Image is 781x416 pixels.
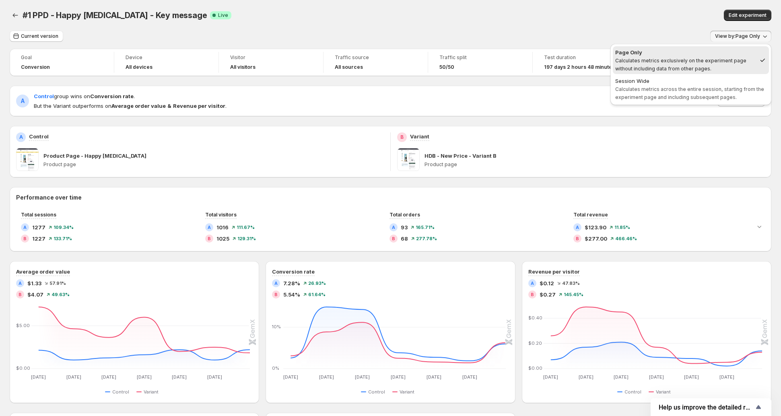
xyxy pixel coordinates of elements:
[283,279,300,287] span: 7.28%
[425,161,765,168] p: Product page
[427,374,442,380] text: [DATE]
[463,374,478,380] text: [DATE]
[585,235,607,243] span: $277.00
[659,402,763,412] button: Show survey - Help us improve the detailed report for A/B campaigns
[21,54,103,71] a: GoalConversion
[272,365,279,371] text: 0%
[564,292,583,297] span: 145.45 %
[544,64,615,70] span: 197 days 2 hours 48 minutes
[719,374,734,380] text: [DATE]
[216,223,229,231] span: 1016
[16,194,765,202] h2: Performance over time
[573,212,608,218] span: Total revenue
[649,387,674,397] button: Variant
[66,374,81,380] text: [DATE]
[659,404,754,411] span: Help us improve the detailed report for A/B campaigns
[34,102,227,110] span: But the Variant outperforms on .
[43,161,384,168] p: Product page
[308,281,326,286] span: 26.93 %
[27,279,41,287] span: $1.33
[615,77,767,85] div: Session Wide
[137,374,152,380] text: [DATE]
[21,54,103,61] span: Goal
[361,387,388,397] button: Control
[21,212,56,218] span: Total sessions
[207,374,222,380] text: [DATE]
[368,389,385,395] span: Control
[230,54,312,71] a: VisitorAll visitors
[126,64,152,70] h4: All devices
[218,12,228,19] span: Live
[439,54,521,61] span: Traffic split
[649,374,664,380] text: [DATE]
[32,235,45,243] span: 1227
[216,235,229,243] span: 1025
[274,292,278,297] h2: B
[21,64,50,70] span: Conversion
[400,134,404,140] h2: B
[283,374,298,380] text: [DATE]
[656,389,671,395] span: Variant
[29,132,49,140] p: Control
[544,54,626,61] span: Test duration
[21,33,58,39] span: Current version
[54,225,74,230] span: 109.34 %
[144,389,159,395] span: Variant
[615,236,637,241] span: 466.46 %
[416,236,437,241] span: 277.78 %
[319,374,334,380] text: [DATE]
[724,10,771,21] button: Edit experiment
[425,152,497,160] p: HDB - New Price - Variant B
[43,152,146,160] p: Product Page - Happy [MEDICAL_DATA]
[19,134,23,140] h2: A
[576,236,579,241] h2: B
[397,148,420,171] img: HDB - New Price - Variant B
[392,387,418,397] button: Variant
[205,212,237,218] span: Total visitors
[729,12,767,19] span: Edit experiment
[136,387,162,397] button: Variant
[126,54,207,61] span: Device
[272,268,315,276] h3: Conversion rate
[335,54,416,71] a: Traffic sourceAll sources
[27,290,43,299] span: $4.07
[585,223,606,231] span: $123.90
[531,281,534,286] h2: A
[615,48,756,56] div: Page Only
[335,64,363,70] h4: All sources
[578,374,593,380] text: [DATE]
[21,97,25,105] h2: A
[528,365,542,371] text: $0.00
[23,10,207,20] span: #1 PPD - Happy [MEDICAL_DATA] - Key message
[105,387,132,397] button: Control
[274,281,278,286] h2: A
[540,290,556,299] span: $0.27
[401,223,408,231] span: 93
[208,236,211,241] h2: B
[528,268,580,276] h3: Revenue per visitor
[112,389,129,395] span: Control
[54,236,72,241] span: 133.71 %
[237,236,256,241] span: 129.31 %
[126,54,207,71] a: DeviceAll devices
[439,64,454,70] span: 50/50
[167,103,171,109] strong: &
[389,212,420,218] span: Total orders
[101,374,116,380] text: [DATE]
[23,225,27,230] h2: A
[16,323,30,328] text: $5.00
[335,54,416,61] span: Traffic source
[16,148,39,171] img: Product Page - Happy Dog Bite
[230,64,256,70] h4: All visitors
[576,225,579,230] h2: A
[391,374,406,380] text: [DATE]
[392,236,395,241] h2: B
[540,279,554,287] span: $0.12
[684,374,699,380] text: [DATE]
[272,324,281,330] text: 10%
[90,93,134,99] strong: Conversion rate
[544,54,626,71] a: Test duration197 days 2 hours 48 minutes
[615,86,764,100] span: Calculates metrics across the entire session, starting from the experiment page and including sub...
[283,290,300,299] span: 5.54%
[710,31,771,42] button: View by:Page Only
